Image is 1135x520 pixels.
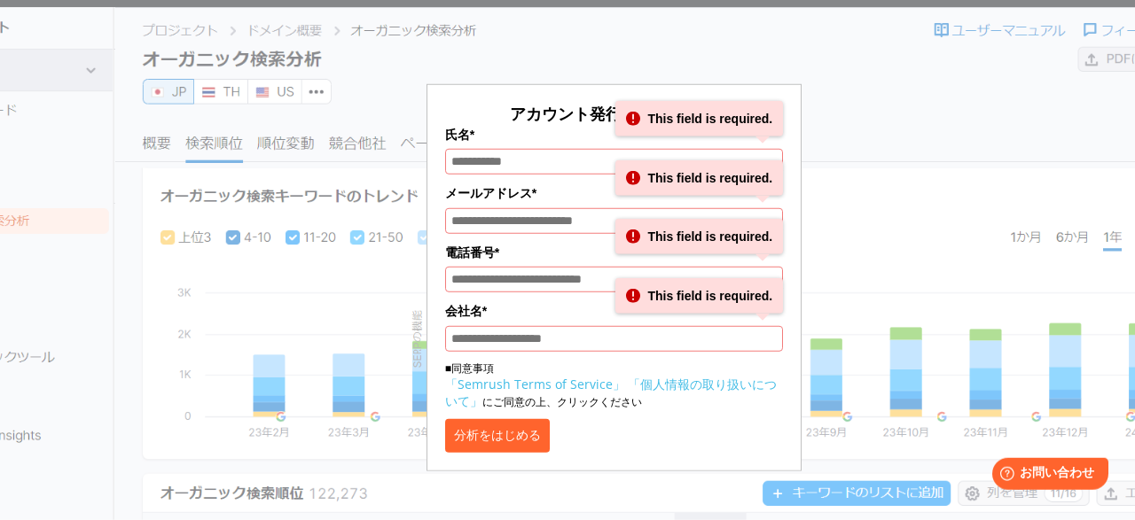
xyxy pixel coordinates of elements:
div: This field is required. [615,101,783,136]
div: This field is required. [615,278,783,314]
span: アカウント発行して分析する [510,103,717,124]
a: 「個人情報の取り扱いについて」 [445,376,777,409]
p: ■同意事項 にご同意の上、クリックください [445,361,784,410]
a: 「Semrush Terms of Service」 [445,376,625,392]
button: 分析をはじめる [445,419,550,453]
iframe: Help widget launcher [977,451,1115,501]
label: メールアドレス* [445,183,784,203]
div: This field is required. [615,219,783,254]
label: 電話番号* [445,243,784,262]
div: This field is required. [615,160,783,196]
